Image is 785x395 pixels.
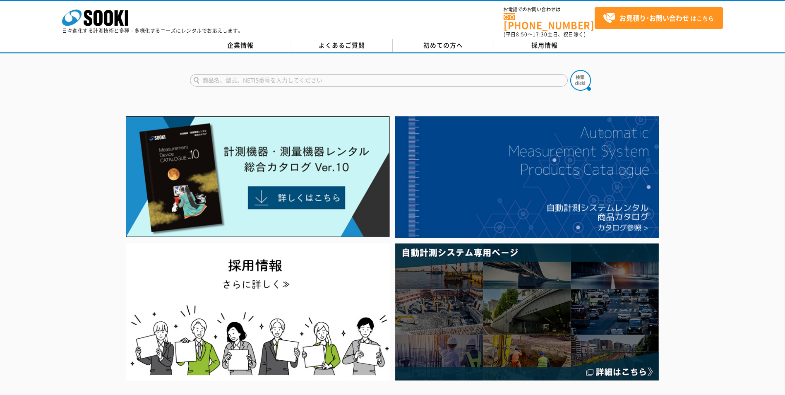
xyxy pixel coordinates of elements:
a: 採用情報 [494,39,595,52]
a: 初めての方へ [393,39,494,52]
a: よくあるご質問 [291,39,393,52]
img: SOOKI recruit [126,243,390,381]
a: [PHONE_NUMBER] [504,13,595,30]
span: 8:50 [516,31,528,38]
a: 企業情報 [190,39,291,52]
span: お電話でのお問い合わせは [504,7,595,12]
img: 自動計測システムカタログ [395,116,659,238]
span: (平日 ～ 土日、祝日除く) [504,31,586,38]
img: btn_search.png [570,70,591,91]
span: 17:30 [533,31,547,38]
p: 日々進化する計測技術と多種・多様化するニーズにレンタルでお応えします。 [62,28,243,33]
a: お見積り･お問い合わせはこちら [595,7,723,29]
span: はこちら [603,12,714,24]
span: 初めての方へ [423,41,463,50]
img: 自動計測システム専用ページ [395,243,659,381]
strong: お見積り･お問い合わせ [619,13,689,23]
img: Catalog Ver10 [126,116,390,237]
input: 商品名、型式、NETIS番号を入力してください [190,74,568,87]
